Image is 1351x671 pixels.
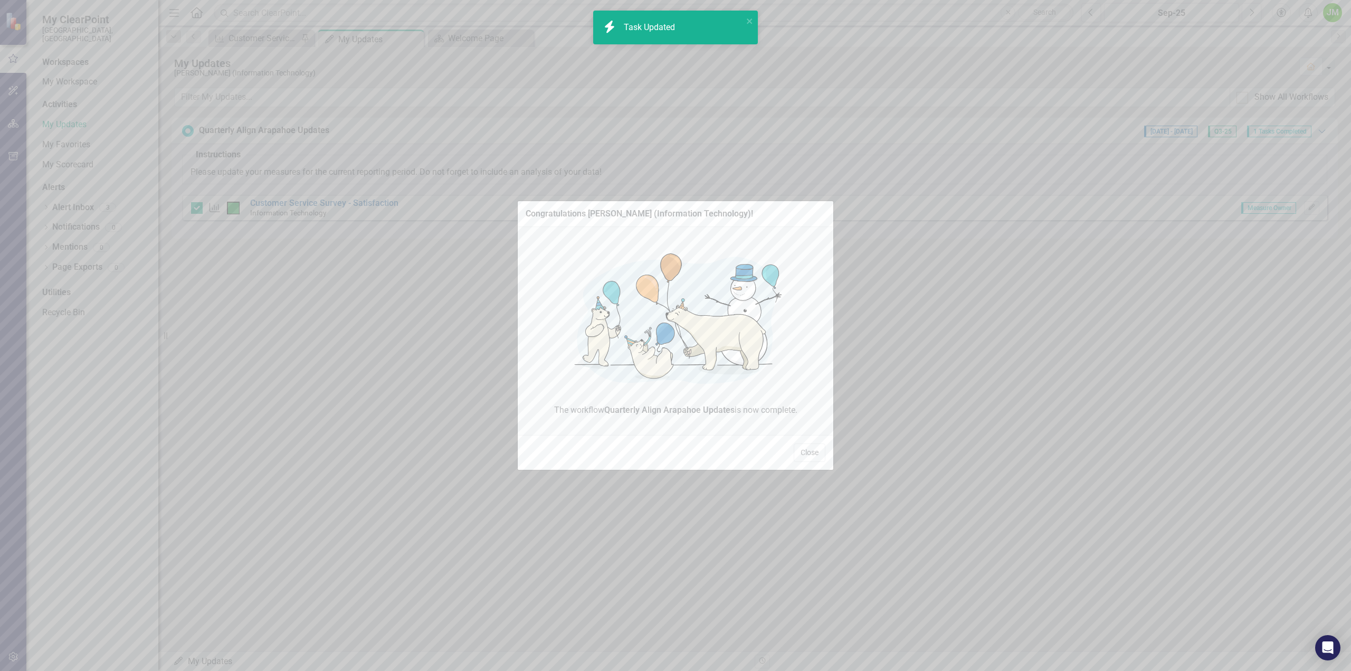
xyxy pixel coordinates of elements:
[526,209,753,219] div: Congratulations [PERSON_NAME] (Information Technology)!
[526,404,825,417] span: The workflow is now complete.
[604,405,735,415] strong: Quarterly Align Arapahoe Updates
[794,443,825,462] button: Close
[746,15,754,27] button: close
[624,22,678,34] div: Task Updated
[1315,635,1340,660] div: Open Intercom Messenger
[556,235,795,404] img: Congratulations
